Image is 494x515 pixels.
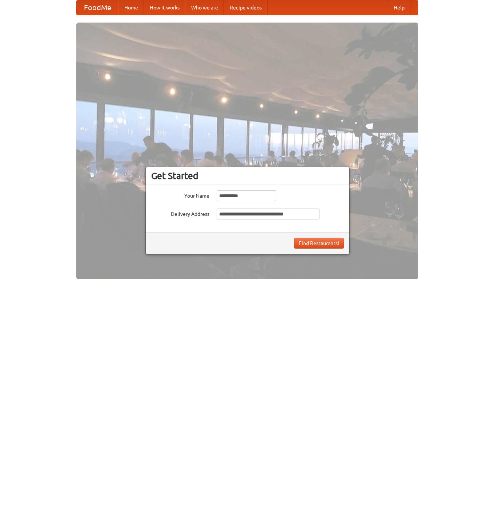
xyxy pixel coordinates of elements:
a: FoodMe [77,0,119,15]
a: Help [388,0,410,15]
label: Your Name [151,190,209,199]
a: Home [119,0,144,15]
label: Delivery Address [151,209,209,218]
a: Who we are [185,0,224,15]
a: How it works [144,0,185,15]
button: Find Restaurants! [294,238,344,249]
h3: Get Started [151,170,344,181]
a: Recipe videos [224,0,268,15]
